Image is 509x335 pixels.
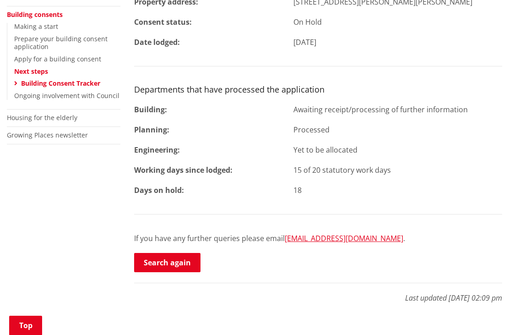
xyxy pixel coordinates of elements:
a: Ongoing involvement with Council [14,91,119,100]
a: Search again [134,253,200,272]
a: Housing for the elderly [7,113,77,122]
strong: Working days since lodged: [134,165,233,175]
a: Next steps [14,67,48,76]
strong: Date lodged: [134,37,180,47]
a: Building Consent Tracker [21,79,100,88]
strong: Building: [134,104,167,115]
a: Making a start [14,22,58,31]
strong: Days on hold: [134,185,184,195]
h3: Departments that have processed the application [134,85,502,95]
a: [EMAIL_ADDRESS][DOMAIN_NAME] [285,233,403,243]
strong: Engineering: [134,145,180,155]
strong: Consent status: [134,17,192,27]
p: Last updated [DATE] 02:09 pm [134,283,502,303]
a: Building consents [7,10,63,19]
a: Growing Places newsletter [7,131,88,139]
p: If you have any further queries please email . [134,233,502,244]
a: Prepare your building consent application [14,34,108,51]
strong: Planning: [134,125,169,135]
a: Apply for a building consent [14,55,101,63]
iframe: Messenger Launcher [467,297,500,330]
a: Top [9,316,42,335]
